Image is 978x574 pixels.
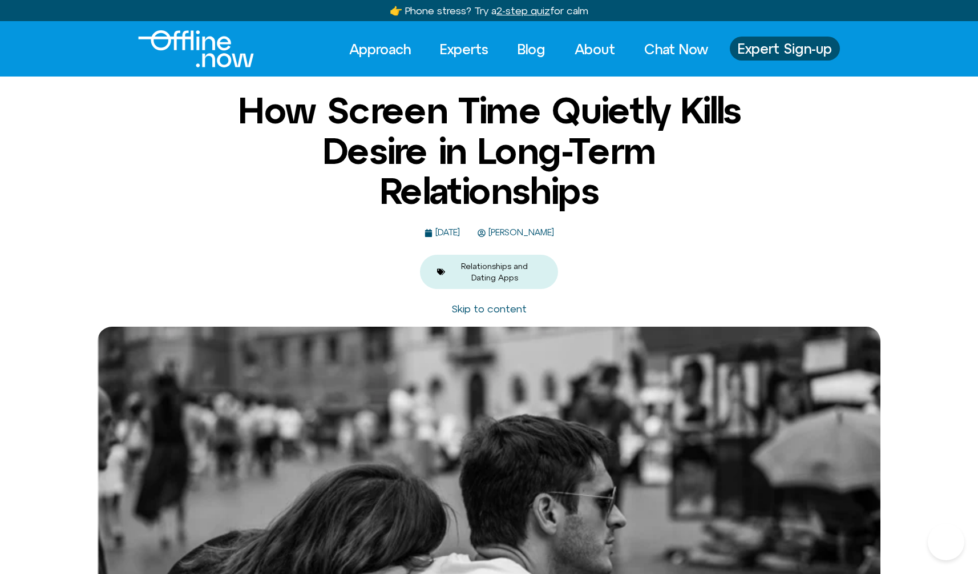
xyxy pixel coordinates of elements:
[478,228,554,238] a: [PERSON_NAME]
[461,262,528,282] a: Relationships and Dating Apps
[738,41,832,56] span: Expert Sign-up
[339,37,718,62] nav: Menu
[507,37,556,62] a: Blog
[425,228,460,238] a: [DATE]
[486,228,554,238] span: [PERSON_NAME]
[496,5,550,17] u: 2-step quiz
[634,37,718,62] a: Chat Now
[138,30,254,67] img: Offline.Now logo in white. Text of the words offline.now with a line going through the "O"
[138,30,235,67] div: Logo
[928,524,964,560] iframe: Botpress
[430,37,499,62] a: Experts
[212,90,766,211] h1: How Screen Time Quietly Kills Desire in Long-Term Relationships
[730,37,840,61] a: Expert Sign-up
[339,37,421,62] a: Approach
[390,5,588,17] a: 👉 Phone stress? Try a2-step quizfor calm
[435,227,460,237] time: [DATE]
[564,37,625,62] a: About
[451,303,527,315] a: Skip to content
